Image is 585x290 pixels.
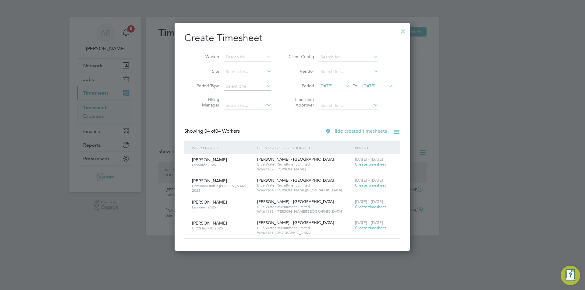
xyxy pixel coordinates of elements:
span: 04 Workers [204,128,240,134]
span: Labourer 2025 [192,162,253,167]
span: Create timesheet [355,183,386,188]
label: Timesheet Approver [287,97,314,108]
span: [DATE] [319,83,332,89]
input: Search for... [318,53,378,61]
span: Blue Water Recruitment Limited [257,183,352,188]
span: Create timesheet [355,162,386,167]
span: Create timesheet [355,204,386,209]
span: Blue Water Recruitment Limited [257,204,352,209]
span: [DATE] - [DATE] [355,199,383,204]
span: [PERSON_NAME] [192,220,227,226]
div: Client Config / Vendor / Site [256,141,353,155]
span: W461158 - [PERSON_NAME][GEOGRAPHIC_DATA] [257,209,352,214]
button: Engage Resource Center [561,266,580,285]
span: To [351,82,359,90]
span: W461164 - [PERSON_NAME][GEOGRAPHIC_DATA] [257,188,352,193]
span: Create timesheet [355,225,386,230]
input: Search for... [224,68,271,76]
input: Search for... [224,53,271,61]
span: 04 of [204,128,215,134]
h2: Create Timesheet [184,32,400,44]
label: Period [287,83,314,89]
input: Search for... [224,101,271,110]
span: [PERSON_NAME] [192,199,227,205]
label: Hiring Manager [192,97,219,108]
input: Search for... [318,101,378,110]
span: Labourer 2025 [192,205,253,210]
span: W461152 - [PERSON_NAME] [257,167,352,172]
span: [DATE] - [DATE] [355,157,383,162]
span: Gateman/Traffic [PERSON_NAME] 2025 [192,183,253,193]
div: Showing [184,128,241,135]
input: Search for... [318,68,378,76]
div: Worker / Role [190,141,256,155]
span: W461161 [GEOGRAPHIC_DATA] [257,230,352,235]
span: [PERSON_NAME] - [GEOGRAPHIC_DATA] [257,220,334,225]
span: [PERSON_NAME] [192,157,227,162]
span: [PERSON_NAME] - [GEOGRAPHIC_DATA] [257,178,334,183]
label: Period Type [192,83,219,89]
span: Blue Water Recruitment Limited [257,225,352,230]
label: Site [192,68,219,74]
span: [PERSON_NAME] - [GEOGRAPHIC_DATA] [257,157,334,162]
span: [DATE] - [DATE] [355,178,383,183]
label: Worker [192,54,219,59]
label: Hide created timesheets [325,128,387,134]
span: [DATE] [362,83,375,89]
label: Vendor [287,68,314,74]
input: Select one [224,82,271,91]
label: Client Config [287,54,314,59]
span: [PERSON_NAME] - [GEOGRAPHIC_DATA] [257,199,334,204]
span: [DATE] - [DATE] [355,220,383,225]
span: [PERSON_NAME] [192,178,227,183]
span: Blue Water Recruitment Limited [257,162,352,167]
div: Period [353,141,394,155]
span: CPCS Forklift 2025 [192,226,253,231]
